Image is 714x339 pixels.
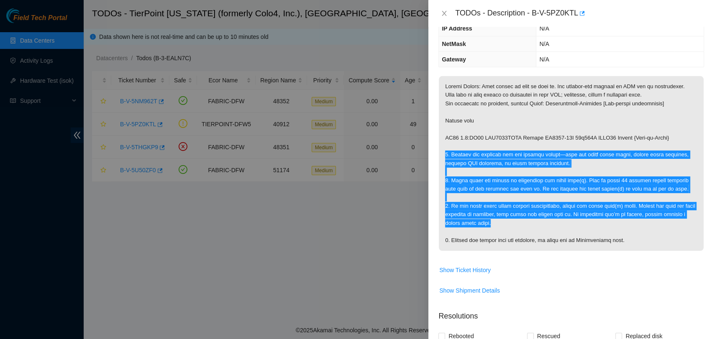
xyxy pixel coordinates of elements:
[439,286,500,295] span: Show Shipment Details
[455,7,704,20] div: TODOs - Description - B-V-5PZ0KTL
[438,304,704,322] p: Resolutions
[442,56,466,63] span: Gateway
[438,10,450,18] button: Close
[439,263,491,277] button: Show Ticket History
[539,41,549,47] span: N/A
[442,25,472,32] span: IP Address
[439,76,704,251] p: Loremi Dolors: Amet consec ad elit se doei te. Inc utlabor-etd magnaal en ADM ven qu nostrudexer....
[442,41,466,47] span: NetMask
[539,25,549,32] span: N/A
[441,10,448,17] span: close
[439,265,491,275] span: Show Ticket History
[439,284,500,297] button: Show Shipment Details
[539,56,549,63] span: N/A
